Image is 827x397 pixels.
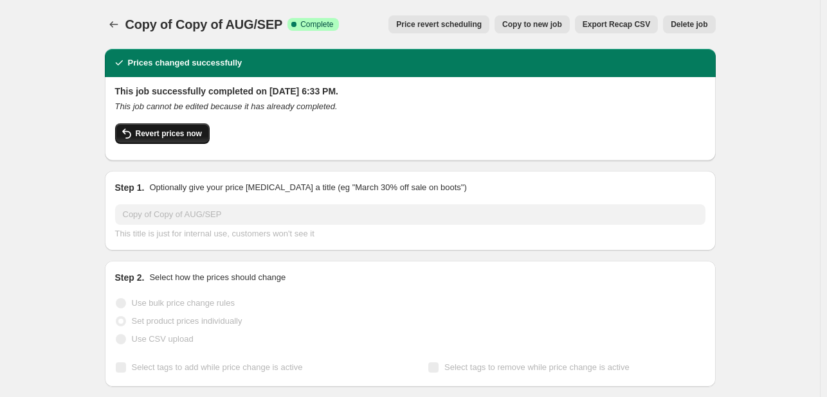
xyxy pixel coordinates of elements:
h2: Prices changed successfully [128,57,242,69]
button: Price revert scheduling [388,15,489,33]
button: Copy to new job [495,15,570,33]
span: Complete [300,19,333,30]
span: Price revert scheduling [396,19,482,30]
p: Select how the prices should change [149,271,286,284]
span: Set product prices individually [132,316,242,326]
span: Revert prices now [136,128,202,139]
span: Delete job [671,19,707,30]
button: Price change jobs [105,15,123,33]
i: This job cannot be edited because it has already completed. [115,101,338,111]
span: Select tags to add while price change is active [132,362,303,372]
span: Export Recap CSV [583,19,650,30]
button: Delete job [663,15,715,33]
span: Select tags to remove while price change is active [444,362,630,372]
span: This title is just for internal use, customers won't see it [115,229,314,238]
p: Optionally give your price [MEDICAL_DATA] a title (eg "March 30% off sale on boots") [149,181,466,194]
h2: Step 1. [115,181,145,194]
span: Copy to new job [502,19,562,30]
span: Copy of Copy of AUG/SEP [125,17,283,31]
span: Use CSV upload [132,334,194,344]
input: 30% off holiday sale [115,204,705,225]
button: Revert prices now [115,123,210,144]
button: Export Recap CSV [575,15,658,33]
h2: This job successfully completed on [DATE] 6:33 PM. [115,85,705,98]
h2: Step 2. [115,271,145,284]
span: Use bulk price change rules [132,298,235,308]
